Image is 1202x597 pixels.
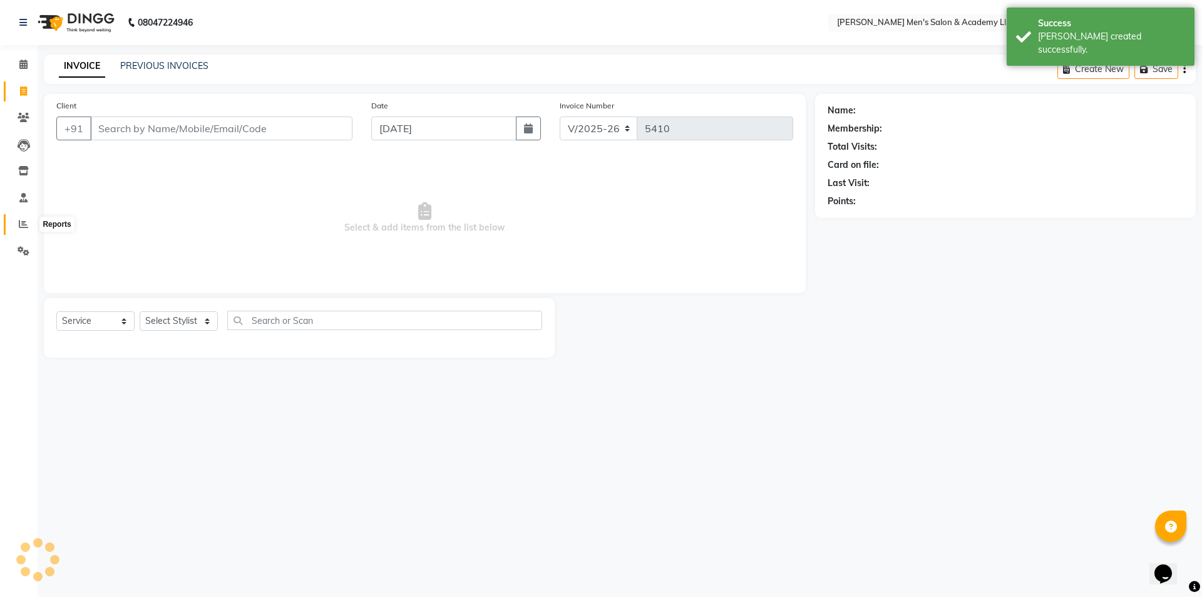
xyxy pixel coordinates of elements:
[828,177,870,190] div: Last Visit:
[120,60,208,71] a: PREVIOUS INVOICES
[828,158,879,172] div: Card on file:
[828,140,877,153] div: Total Visits:
[828,122,882,135] div: Membership:
[1149,547,1189,584] iframe: chat widget
[56,100,76,112] label: Client
[90,117,352,140] input: Search by Name/Mobile/Email/Code
[39,217,74,232] div: Reports
[560,100,614,112] label: Invoice Number
[138,5,193,40] b: 08047224946
[1057,60,1129,79] button: Create New
[59,55,105,78] a: INVOICE
[32,5,118,40] img: logo
[56,117,91,140] button: +91
[1038,17,1185,30] div: Success
[227,311,542,330] input: Search or Scan
[371,100,388,112] label: Date
[1038,30,1185,56] div: Bill created successfully.
[828,195,856,208] div: Points:
[1134,60,1178,79] button: Save
[828,104,856,117] div: Name:
[56,155,793,281] span: Select & add items from the list below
